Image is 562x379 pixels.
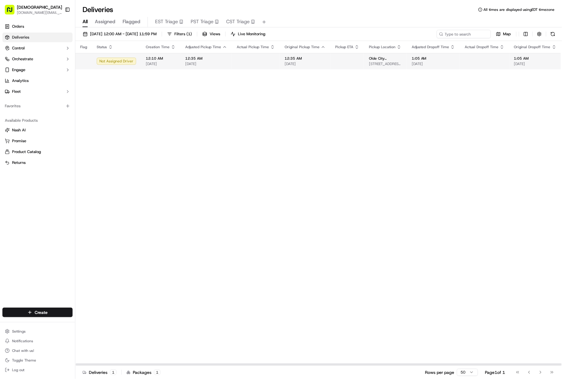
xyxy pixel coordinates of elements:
[12,78,29,83] span: Analytics
[6,24,110,34] p: Welcome 👋
[2,116,73,125] div: Available Products
[5,127,70,133] a: Nash AI
[2,327,73,336] button: Settings
[12,138,26,144] span: Promise
[57,88,97,94] span: API Documentation
[2,346,73,355] button: Chat with us!
[12,358,36,363] span: Toggle Theme
[123,18,140,25] span: Flagged
[369,45,395,49] span: Pickup Location
[83,18,88,25] span: All
[369,56,402,61] span: Olde City Cheesesteaks & Brew - [PERSON_NAME]
[200,30,223,38] button: Views
[6,58,17,69] img: 1736555255976-a54dd68f-1ca7-489b-9aae-adbdc363a1c4
[6,6,18,18] img: Nash
[185,56,227,61] span: 12:35 AM
[80,30,159,38] button: [DATE] 12:00 AM - [DATE] 11:59 PM
[12,160,26,165] span: Returns
[485,369,505,375] div: Page 1 of 1
[83,369,117,375] div: Deliveries
[2,2,62,17] button: [DEMOGRAPHIC_DATA][DOMAIN_NAME][EMAIL_ADDRESS][DOMAIN_NAME]
[238,31,265,37] span: Live Monitoring
[191,18,214,25] span: PST Triage
[146,56,176,61] span: 12:10 AM
[2,366,73,374] button: Log out
[2,136,73,146] button: Promise
[146,45,170,49] span: Creation Time
[2,33,73,42] a: Deliveries
[51,88,56,93] div: 💻
[12,329,26,334] span: Settings
[285,45,320,49] span: Original Pickup Time
[185,45,221,49] span: Adjusted Pickup Time
[2,54,73,64] button: Orchestrate
[12,56,33,62] span: Orchestrate
[126,369,161,375] div: Packages
[514,61,557,66] span: [DATE]
[5,138,70,144] a: Promise
[12,149,41,155] span: Product Catalog
[174,31,192,37] span: Filters
[2,308,73,317] button: Create
[2,65,73,75] button: Engage
[2,158,73,168] button: Returns
[503,31,511,37] span: Map
[2,76,73,86] a: Analytics
[12,24,24,29] span: Orders
[42,102,73,107] a: Powered byPylon
[80,45,87,49] span: Flag
[2,87,73,96] button: Fleet
[484,7,555,12] span: All times are displayed using EDT timezone
[2,125,73,135] button: Nash AI
[2,43,73,53] button: Control
[514,56,557,61] span: 1:05 AM
[412,45,449,49] span: Adjusted Dropoff Time
[110,370,117,375] div: 1
[210,31,220,37] span: Views
[35,309,48,315] span: Create
[12,348,34,353] span: Chat with us!
[20,64,76,69] div: We're available if you need us!
[90,31,157,37] span: [DATE] 12:00 AM - [DATE] 11:59 PM
[17,10,62,15] button: [DOMAIN_NAME][EMAIL_ADDRESS][DOMAIN_NAME]
[514,45,551,49] span: Original Dropoff Time
[12,35,29,40] span: Deliveries
[185,61,227,66] span: [DATE]
[102,60,110,67] button: Start new chat
[83,5,113,14] h1: Deliveries
[285,56,326,61] span: 12:35 AM
[164,30,195,38] button: Filters(1)
[5,160,70,165] a: Returns
[2,337,73,345] button: Notifications
[146,61,176,66] span: [DATE]
[2,101,73,111] div: Favorites
[369,61,402,66] span: [STREET_ADDRESS][US_STATE]
[12,88,46,94] span: Knowledge Base
[154,370,161,375] div: 1
[95,18,115,25] span: Assigned
[437,30,491,38] input: Type to search
[493,30,514,38] button: Map
[285,61,326,66] span: [DATE]
[17,4,62,10] button: [DEMOGRAPHIC_DATA]
[549,30,557,38] button: Refresh
[12,89,21,94] span: Fleet
[60,102,73,107] span: Pylon
[412,61,455,66] span: [DATE]
[97,45,107,49] span: Status
[226,18,250,25] span: CST Triage
[12,127,26,133] span: Nash AI
[425,369,454,375] p: Rows per page
[12,67,25,73] span: Engage
[12,45,25,51] span: Control
[412,56,455,61] span: 1:05 AM
[4,85,48,96] a: 📗Knowledge Base
[335,45,353,49] span: Pickup ETA
[48,85,99,96] a: 💻API Documentation
[5,149,70,155] a: Product Catalog
[465,45,498,49] span: Actual Dropoff Time
[16,39,108,45] input: Got a question? Start typing here...
[2,356,73,365] button: Toggle Theme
